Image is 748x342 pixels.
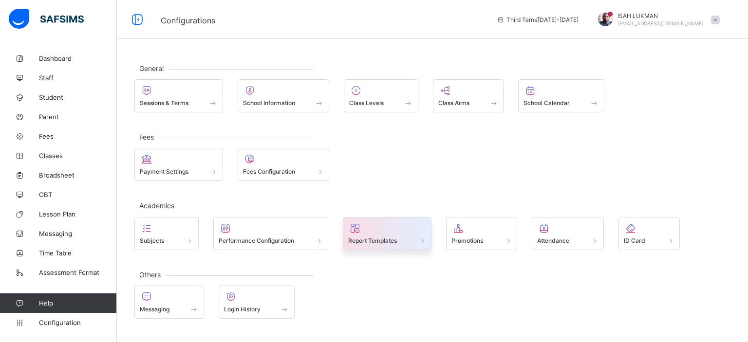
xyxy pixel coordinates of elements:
[140,168,188,175] span: Payment Settings
[140,306,169,313] span: Messaging
[39,191,117,198] span: CBT
[9,9,84,29] img: safsims
[134,201,179,210] span: Academics
[446,217,518,250] div: Promotions
[134,148,223,181] div: Payment Settings
[134,270,166,279] span: Others
[140,237,164,244] span: Subjects
[238,79,330,112] div: School Information
[39,319,116,326] span: Configuration
[238,148,330,181] div: Fees Configuration
[39,230,117,237] span: Messaging
[39,132,117,140] span: Fees
[343,217,431,250] div: Report Templates
[451,237,483,244] span: Promotions
[39,299,116,307] span: Help
[588,12,725,28] div: ISAHLUKMAN
[224,306,261,313] span: Login History
[344,79,418,112] div: Class Levels
[497,16,579,23] span: session/term information
[39,152,117,160] span: Classes
[219,286,295,319] div: Login History
[624,237,645,244] span: ID Card
[243,99,295,107] span: School Information
[617,20,704,26] span: [EMAIL_ADDRESS][DOMAIN_NAME]
[39,54,117,62] span: Dashboard
[39,210,117,218] span: Lesson Plan
[134,286,204,319] div: Messaging
[134,79,223,112] div: Sessions & Terms
[617,12,704,19] span: ISAH LUKMAN
[518,79,604,112] div: School Calendar
[161,16,215,25] span: Configurations
[39,269,117,276] span: Assessment Format
[433,79,504,112] div: Class Arms
[39,74,117,82] span: Staff
[618,217,680,250] div: ID Card
[524,99,570,107] span: School Calendar
[140,99,188,107] span: Sessions & Terms
[348,237,397,244] span: Report Templates
[219,237,294,244] span: Performance Configuration
[438,99,469,107] span: Class Arms
[537,237,569,244] span: Attendance
[134,64,168,72] span: General
[39,93,117,101] span: Student
[243,168,295,175] span: Fees Configuration
[134,133,159,141] span: Fees
[134,217,199,250] div: Subjects
[532,217,604,250] div: Attendance
[349,99,384,107] span: Class Levels
[213,217,329,250] div: Performance Configuration
[39,113,117,121] span: Parent
[39,171,117,179] span: Broadsheet
[39,249,117,257] span: Time Table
